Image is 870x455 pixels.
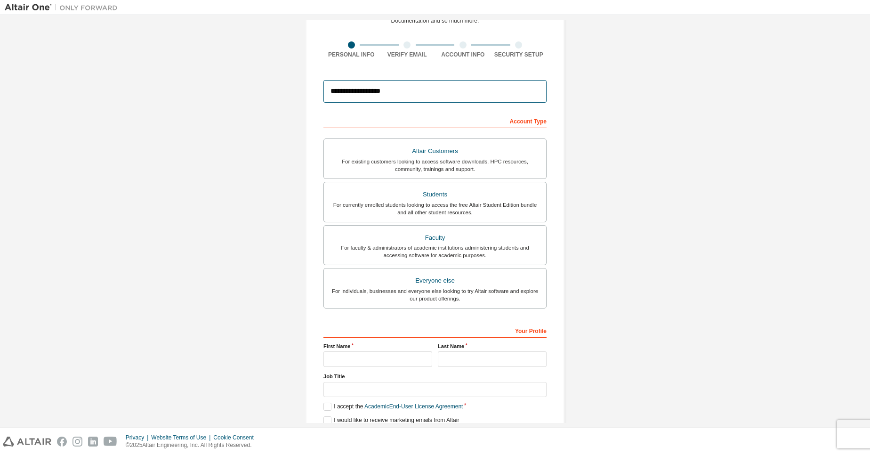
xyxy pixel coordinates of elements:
[364,403,463,410] a: Academic End-User License Agreement
[104,437,117,447] img: youtube.svg
[330,287,540,302] div: For individuals, businesses and everyone else looking to try Altair software and explore our prod...
[5,3,122,12] img: Altair One
[330,244,540,259] div: For faculty & administrators of academic institutions administering students and accessing softwa...
[438,342,547,350] label: Last Name
[330,158,540,173] div: For existing customers looking to access software downloads, HPC resources, community, trainings ...
[330,201,540,216] div: For currently enrolled students looking to access the free Altair Student Edition bundle and all ...
[126,434,151,441] div: Privacy
[330,274,540,287] div: Everyone else
[323,403,463,411] label: I accept the
[3,437,51,447] img: altair_logo.svg
[151,434,213,441] div: Website Terms of Use
[330,188,540,201] div: Students
[330,145,540,158] div: Altair Customers
[72,437,82,447] img: instagram.svg
[323,323,547,338] div: Your Profile
[491,51,547,58] div: Security Setup
[57,437,67,447] img: facebook.svg
[323,416,459,424] label: I would like to receive marketing emails from Altair
[323,373,547,380] label: Job Title
[379,51,435,58] div: Verify Email
[435,51,491,58] div: Account Info
[323,113,547,128] div: Account Type
[330,231,540,244] div: Faculty
[323,51,379,58] div: Personal Info
[126,441,259,449] p: © 2025 Altair Engineering, Inc. All Rights Reserved.
[213,434,259,441] div: Cookie Consent
[323,342,432,350] label: First Name
[88,437,98,447] img: linkedin.svg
